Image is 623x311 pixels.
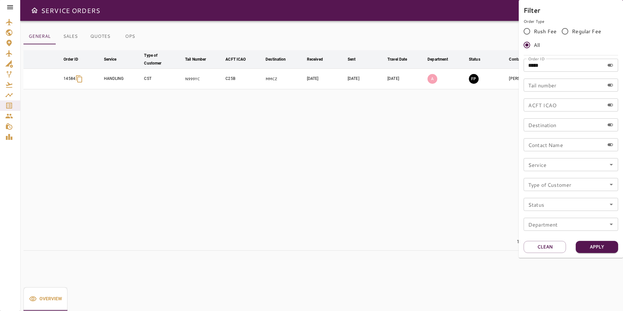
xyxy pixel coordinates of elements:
h6: Filter [524,5,618,15]
span: Rush Fee [534,27,557,35]
div: rushFeeOrder [524,24,618,52]
label: Order ID [528,56,544,61]
button: Open [607,200,616,209]
button: Open [607,220,616,229]
button: Open [607,180,616,189]
span: Regular Fee [572,27,601,35]
button: Clean [524,241,566,253]
span: All [534,41,540,49]
button: Open [607,160,616,169]
p: Order Type [524,19,618,24]
button: Apply [576,241,618,253]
